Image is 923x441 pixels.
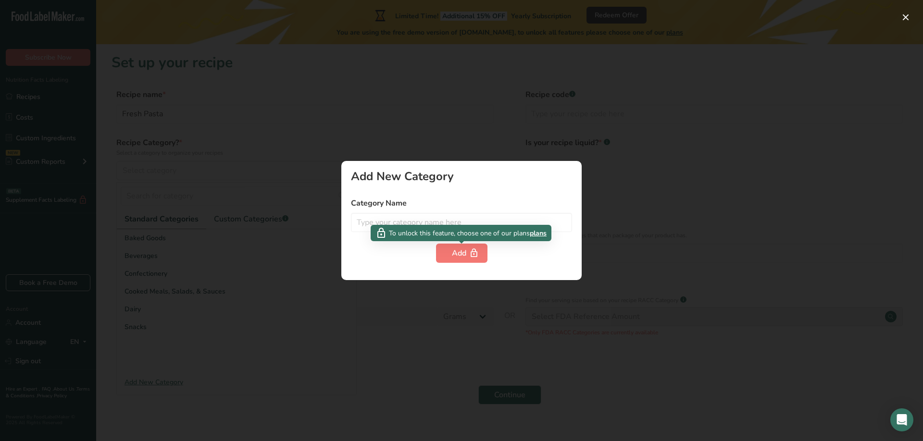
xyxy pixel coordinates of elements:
span: To unlock this feature, choose one of our plans [389,228,530,238]
input: Type your category name here [351,213,572,232]
div: Open Intercom Messenger [890,408,913,431]
span: plans [530,228,547,238]
div: Add New Category [351,171,572,182]
label: Category Name [351,197,572,209]
div: Add [452,247,472,259]
button: Add [436,244,487,263]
